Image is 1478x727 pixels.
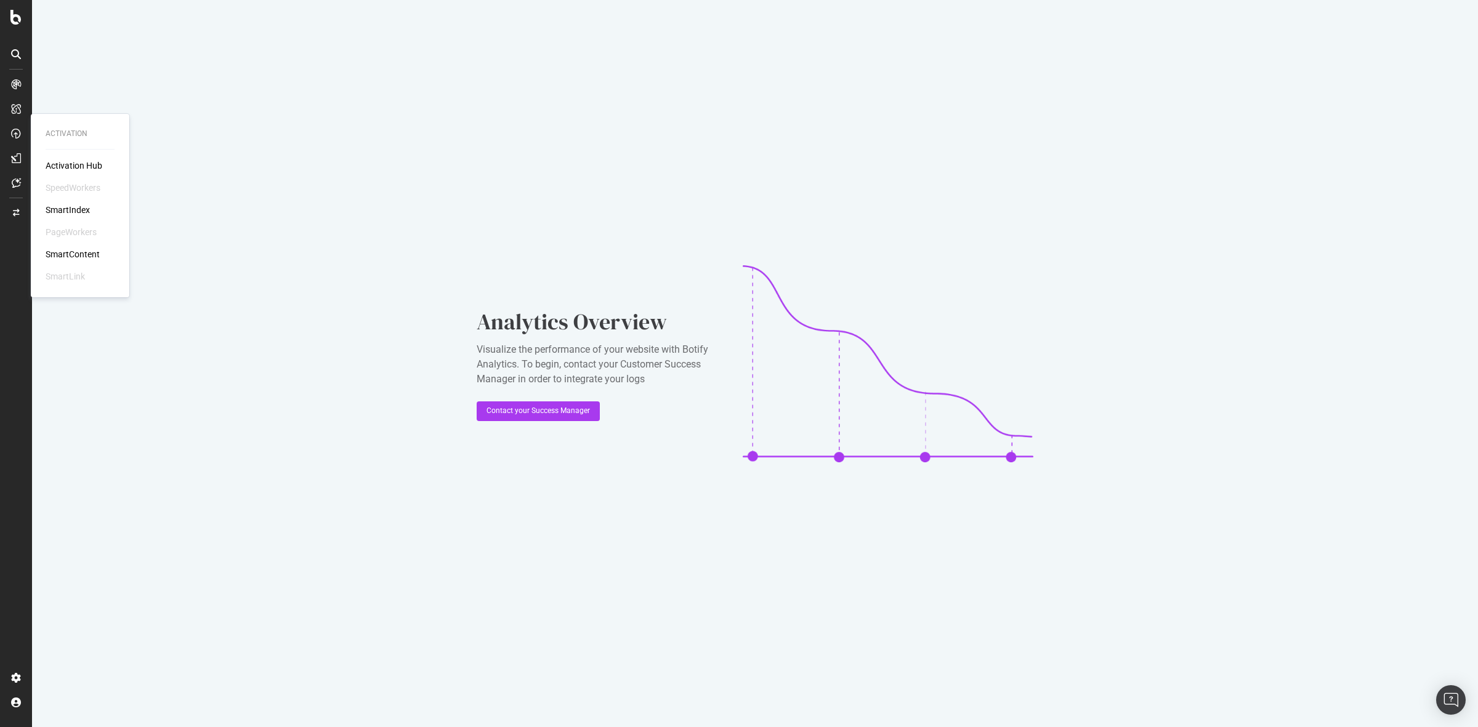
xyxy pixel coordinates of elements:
a: SmartContent [46,248,100,260]
div: PageWorkers [46,226,97,238]
div: SmartLink [46,270,85,283]
div: Contact your Success Manager [487,406,590,416]
a: SmartIndex [46,204,90,216]
div: Visualize the performance of your website with Botify Analytics. To begin, contact your Customer ... [477,342,723,387]
a: Activation Hub [46,159,102,172]
div: Open Intercom Messenger [1436,685,1466,715]
img: CaL_T18e.png [743,265,1033,462]
div: Analytics Overview [477,307,723,337]
div: Activation [46,129,115,139]
div: SpeedWorkers [46,182,100,194]
button: Contact your Success Manager [477,401,600,421]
